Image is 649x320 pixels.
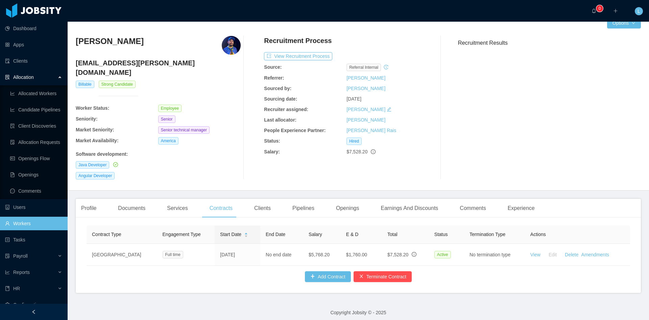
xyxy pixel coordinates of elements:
h3: [PERSON_NAME] [76,36,144,47]
span: Contract Type [92,232,121,237]
div: Profile [76,199,102,218]
button: icon: closeTerminate Contract [354,271,412,282]
b: Referrer: [264,75,284,81]
div: Experience [502,199,540,218]
i: icon: caret-down [244,234,248,236]
span: $7,528.20 [346,149,367,154]
b: Worker Status: [76,105,109,111]
a: icon: userWorkers [5,217,62,230]
a: icon: check-circle [112,162,118,167]
span: Angular Developer [76,172,115,179]
td: [DATE] [215,244,260,266]
div: Clients [249,199,276,218]
a: icon: messageComments [10,184,62,198]
span: Senior [158,115,175,123]
span: $7,528.20 [387,252,408,257]
button: icon: exportView Recruitment Process [264,52,332,60]
span: Status [434,232,448,237]
i: icon: setting [5,302,10,307]
i: icon: history [384,65,388,69]
div: Documents [113,199,151,218]
b: Status: [264,138,280,144]
span: [DATE] [346,96,361,102]
b: Last allocator: [264,117,296,123]
div: Pipelines [287,199,320,218]
div: Services [162,199,193,218]
span: Active [434,251,451,258]
h4: [EMAIL_ADDRESS][PERSON_NAME][DOMAIN_NAME] [76,58,241,77]
span: info-circle [412,252,416,257]
span: L [638,7,640,15]
span: Configuration [13,302,41,307]
span: $1,760.00 [346,252,367,257]
span: America [158,137,178,145]
span: info-circle [371,149,376,154]
button: Optionsicon: down [607,18,641,28]
b: Sourcing date: [264,96,297,102]
span: E & D [346,232,359,237]
a: icon: profileTasks [5,233,62,247]
h4: Recruitment Process [264,36,332,45]
a: icon: pie-chartDashboard [5,22,62,35]
a: [PERSON_NAME] [346,117,385,123]
span: Full time [163,251,183,258]
sup: 0 [596,5,603,12]
span: End Date [266,232,285,237]
a: icon: file-textOpenings [10,168,62,182]
i: icon: check-circle [113,162,118,167]
i: icon: book [5,286,10,291]
span: Java Developer [76,161,109,169]
a: icon: idcardOpenings Flow [10,152,62,165]
i: icon: file-protect [5,254,10,258]
a: [PERSON_NAME] Rais [346,128,396,133]
td: No termination type [464,244,525,266]
span: Termination Type [470,232,505,237]
b: Source: [264,64,282,70]
span: Payroll [13,253,28,259]
b: Market Availability: [76,138,119,143]
b: Recruiter assigned: [264,107,308,112]
span: Total [387,232,398,237]
a: icon: line-chartAllocated Workers [10,87,62,100]
div: Earnings And Discounts [375,199,443,218]
b: People Experience Partner: [264,128,326,133]
span: Referral internal [346,64,381,71]
td: [GEOGRAPHIC_DATA] [87,244,157,266]
a: icon: file-searchClient Discoveries [10,119,62,133]
b: Seniority: [76,116,98,122]
a: icon: exportView Recruitment Process [264,54,332,59]
a: View [530,252,540,257]
a: [PERSON_NAME] [346,75,385,81]
a: icon: line-chartCandidate Pipelines [10,103,62,116]
i: icon: edit [387,107,391,112]
b: Sourced by: [264,86,291,91]
b: Software development : [76,151,128,157]
a: [PERSON_NAME] [346,86,385,91]
a: icon: appstoreApps [5,38,62,51]
h3: Recruitment Results [458,39,641,47]
span: Strong Candidate [99,81,136,88]
div: Comments [454,199,491,218]
button: Edit [540,249,562,260]
i: icon: bell [592,8,596,13]
a: Delete [565,252,578,257]
span: Engagement Type [163,232,201,237]
a: Amendments [581,252,609,257]
div: Sort [244,232,248,236]
div: Contracts [204,199,238,218]
span: Reports [13,270,30,275]
b: Market Seniority: [76,127,114,132]
button: icon: plusAdd Contract [305,271,351,282]
a: [PERSON_NAME] [346,107,385,112]
span: Start Date [220,231,241,238]
span: Senior technical manager [158,126,210,134]
b: Salary: [264,149,280,154]
a: icon: file-doneAllocation Requests [10,135,62,149]
span: Employee [158,105,182,112]
a: icon: robotUsers [5,200,62,214]
span: Allocation [13,74,34,80]
i: icon: line-chart [5,270,10,275]
i: icon: caret-up [244,232,248,234]
a: icon: auditClients [5,54,62,68]
span: Hired [346,137,362,145]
